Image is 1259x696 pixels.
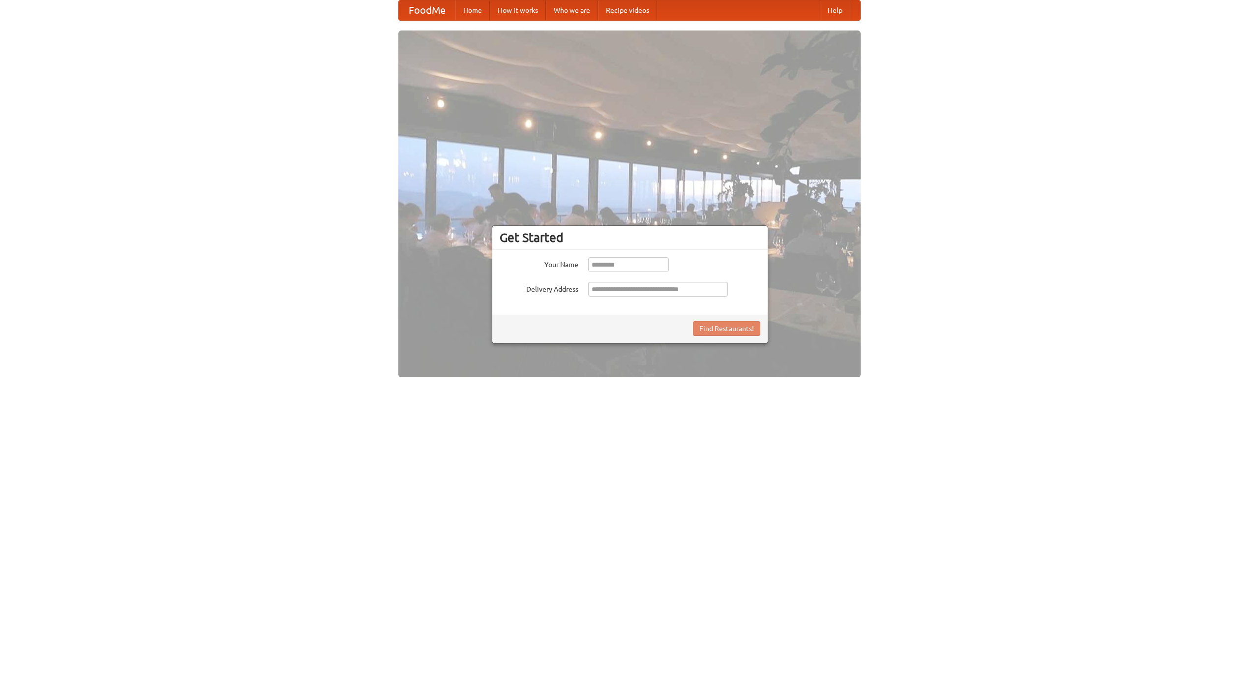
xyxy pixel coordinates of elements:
a: FoodMe [399,0,455,20]
a: Help [820,0,850,20]
a: Who we are [546,0,598,20]
h3: Get Started [500,230,760,245]
label: Delivery Address [500,282,578,294]
a: How it works [490,0,546,20]
label: Your Name [500,257,578,270]
a: Home [455,0,490,20]
a: Recipe videos [598,0,657,20]
button: Find Restaurants! [693,321,760,336]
